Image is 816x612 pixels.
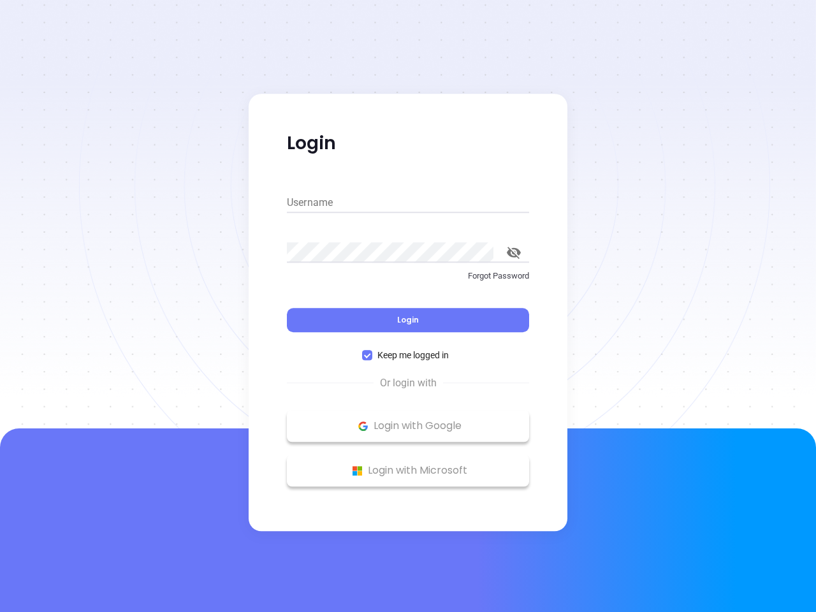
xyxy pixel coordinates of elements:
img: Microsoft Logo [349,463,365,479]
span: Login [397,314,419,325]
span: Or login with [374,375,443,391]
button: Microsoft Logo Login with Microsoft [287,455,529,486]
p: Login with Google [293,416,523,435]
span: Keep me logged in [372,348,454,362]
button: Google Logo Login with Google [287,410,529,442]
button: toggle password visibility [499,237,529,268]
p: Forgot Password [287,270,529,282]
button: Login [287,308,529,332]
p: Login [287,132,529,155]
p: Login with Microsoft [293,461,523,480]
img: Google Logo [355,418,371,434]
a: Forgot Password [287,270,529,293]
